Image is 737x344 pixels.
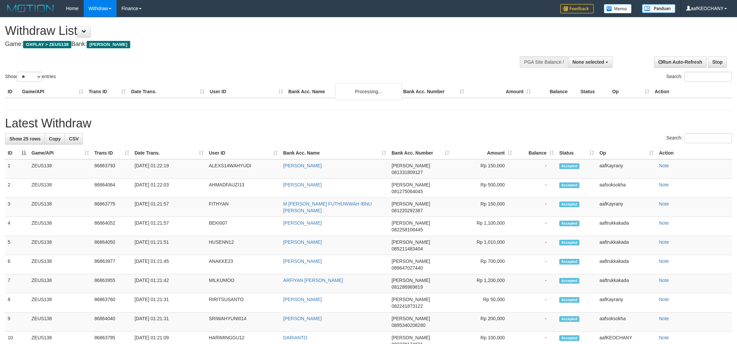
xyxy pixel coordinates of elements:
th: Amount: activate to sort column ascending [452,147,515,159]
a: [PERSON_NAME] [283,163,322,168]
a: M [PERSON_NAME] FUTHUWWAH IBNU [PERSON_NAME] [283,201,372,213]
td: [DATE] 01:21:51 [132,236,206,255]
span: Accepted [559,278,579,284]
td: aaftrukkakada [597,255,656,274]
a: [PERSON_NAME] [283,297,322,302]
th: Trans ID: activate to sort column ascending [92,147,132,159]
span: [PERSON_NAME] [392,316,430,321]
th: Op: activate to sort column ascending [597,147,656,159]
img: MOTION_logo.png [5,3,56,13]
img: panduan.png [642,4,675,13]
span: Accepted [559,335,579,341]
span: Copy 081331809127 to clipboard [392,170,423,175]
td: 86863775 [92,198,132,217]
td: [DATE] 01:21:45 [132,255,206,274]
a: Copy [45,133,65,145]
span: Accepted [559,316,579,322]
td: aaftrukkakada [597,217,656,236]
td: SRIWAHYUNI014 [206,312,280,332]
span: [PERSON_NAME] [392,182,430,187]
td: ZEUS138 [29,255,92,274]
label: Search: [666,72,732,82]
td: - [515,274,557,293]
td: 86863955 [92,274,132,293]
th: ID [5,85,19,98]
td: [DATE] 01:22:03 [132,179,206,198]
span: [PERSON_NAME] [392,201,430,207]
span: [PERSON_NAME] [392,239,430,245]
td: [DATE] 01:22:19 [132,159,206,179]
td: aaftrukkakada [597,274,656,293]
td: Rp 150,000 [452,198,515,217]
a: Stop [708,56,727,68]
span: Copy 081286969819 to clipboard [392,284,423,290]
td: 86863793 [92,159,132,179]
span: [PERSON_NAME] [392,278,430,283]
td: FITHYAN [206,198,280,217]
th: Trans ID [86,85,129,98]
span: None selected [572,59,604,65]
span: Copy 082241873122 to clipboard [392,303,423,309]
td: - [515,198,557,217]
th: ID: activate to sort column descending [5,147,29,159]
td: [DATE] 01:21:57 [132,217,206,236]
td: ALEXS14WAHYUDI [206,159,280,179]
span: OXPLAY > ZEUS138 [23,41,71,48]
span: CSV [69,136,79,141]
td: Rp 150,000 [452,159,515,179]
span: Accepted [559,163,579,169]
td: ZEUS138 [29,274,92,293]
td: [DATE] 01:21:57 [132,198,206,217]
span: Copy 082258106445 to clipboard [392,227,423,232]
span: Accepted [559,202,579,207]
td: 86864052 [92,217,132,236]
td: 86863760 [92,293,132,312]
a: Note [659,182,669,187]
span: [PERSON_NAME] [392,220,430,226]
th: Amount [467,85,534,98]
td: - [515,255,557,274]
th: User ID [207,85,286,98]
td: Rp 1,100,000 [452,217,515,236]
img: Button%20Memo.svg [604,4,632,13]
td: aaftrukkakada [597,236,656,255]
td: 9 [5,312,29,332]
div: Processing... [335,83,402,100]
td: RIRITSUSANTO [206,293,280,312]
span: [PERSON_NAME] [392,259,430,264]
td: aafsoksokha [597,312,656,332]
td: - [515,312,557,332]
td: 86864040 [92,312,132,332]
td: BEKI007 [206,217,280,236]
td: Rp 200,000 [452,312,515,332]
a: [PERSON_NAME] [283,182,322,187]
span: Copy 085211483404 to clipboard [392,246,423,251]
th: Status [578,85,609,98]
td: 1 [5,159,29,179]
td: 4 [5,217,29,236]
td: ZEUS138 [29,217,92,236]
td: 6 [5,255,29,274]
td: ZEUS138 [29,312,92,332]
th: Op [609,85,652,98]
td: 5 [5,236,29,255]
a: [PERSON_NAME] [283,239,322,245]
th: Date Trans.: activate to sort column ascending [132,147,206,159]
span: Show 25 rows [9,136,40,141]
td: AHMADFAUZI13 [206,179,280,198]
a: [PERSON_NAME] [283,316,322,321]
td: Rp 500,000 [452,179,515,198]
td: 8 [5,293,29,312]
td: MILKUMOO [206,274,280,293]
span: Copy 081275064045 to clipboard [392,189,423,194]
td: aafKayrany [597,159,656,179]
td: aafKayrany [597,293,656,312]
th: Bank Acc. Number [400,85,467,98]
a: Note [659,278,669,283]
img: Feedback.jpg [560,4,594,13]
select: Showentries [17,72,42,82]
td: ZEUS138 [29,159,92,179]
a: Note [659,297,669,302]
td: 2 [5,179,29,198]
th: Bank Acc. Number: activate to sort column ascending [389,147,452,159]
